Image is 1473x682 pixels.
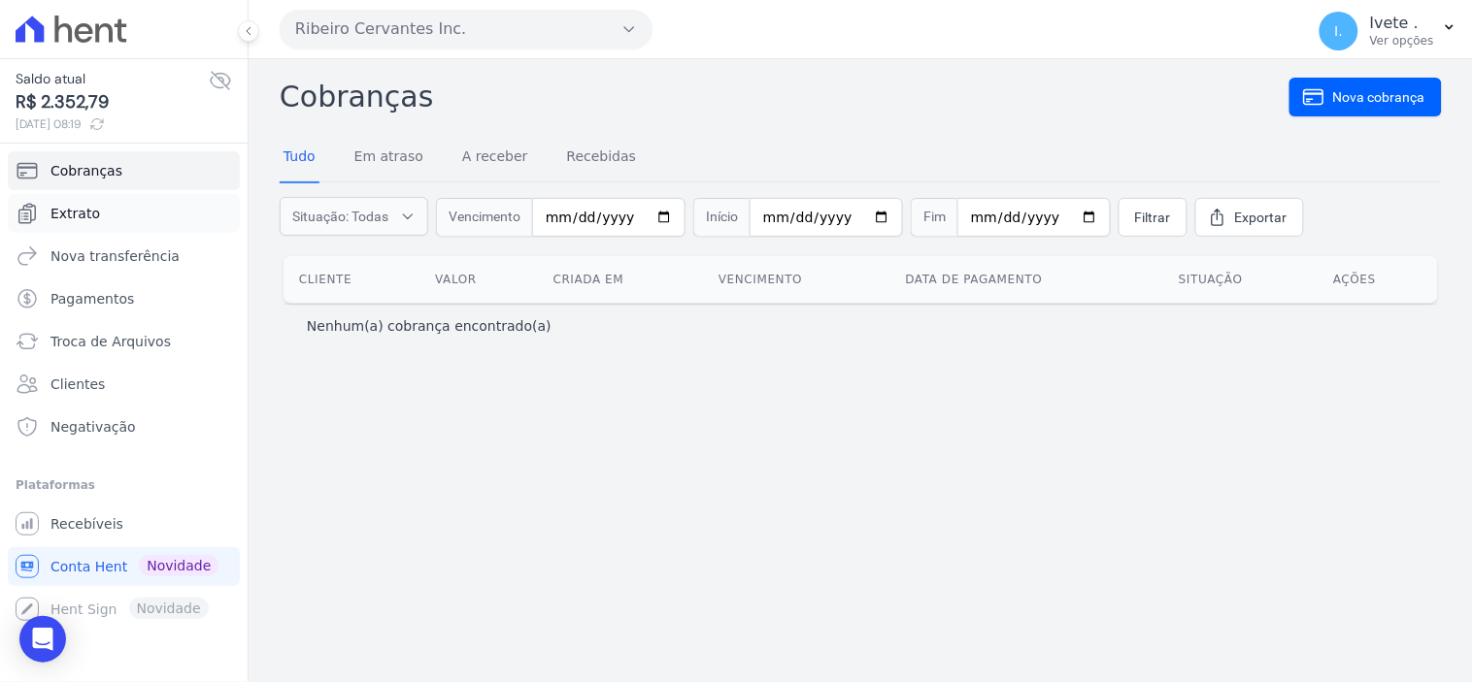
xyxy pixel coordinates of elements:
span: Recebíveis [50,514,123,534]
span: Nova cobrança [1333,87,1425,107]
span: Fim [911,198,957,237]
a: Cobranças [8,151,240,190]
span: Conta Hent [50,557,127,576]
a: Nova cobrança [1289,78,1442,116]
span: I. [1335,24,1344,38]
button: Situação: Todas [280,197,428,236]
span: Cobranças [50,161,122,180]
a: Tudo [280,133,319,183]
th: Ações [1318,256,1438,303]
a: Troca de Arquivos [8,322,240,361]
a: Negativação [8,407,240,446]
span: Novidade [139,555,218,576]
span: R$ 2.352,79 [16,89,209,115]
th: Data de pagamento [890,256,1164,303]
button: Ribeiro Cervantes Inc. [280,10,653,49]
span: Filtrar [1135,208,1171,227]
span: Saldo atual [16,69,209,89]
p: Nenhum(a) cobrança encontrado(a) [307,316,552,336]
span: [DATE] 08:19 [16,115,209,133]
p: Ivete . [1370,14,1434,33]
th: Valor [419,256,537,303]
div: Plataformas [16,473,232,497]
a: Clientes [8,365,240,404]
span: Negativação [50,417,136,437]
p: Ver opções [1370,33,1434,49]
span: Exportar [1235,208,1288,227]
span: Pagamentos [50,289,134,309]
th: Situação [1163,256,1318,303]
a: A receber [458,133,532,183]
nav: Sidebar [16,151,232,629]
a: Pagamentos [8,279,240,318]
a: Filtrar [1119,198,1188,237]
a: Exportar [1195,198,1304,237]
span: Nova transferência [50,246,180,266]
span: Troca de Arquivos [50,332,171,351]
button: I. Ivete . Ver opções [1304,4,1473,58]
a: Nova transferência [8,237,240,276]
a: Extrato [8,194,240,233]
a: Recebíveis [8,504,240,543]
span: Vencimento [436,198,532,237]
th: Vencimento [703,256,889,303]
a: Recebidas [563,133,641,183]
div: Open Intercom Messenger [19,616,66,663]
a: Conta Hent Novidade [8,547,240,586]
span: Situação: Todas [292,207,388,226]
a: Em atraso [351,133,427,183]
span: Extrato [50,204,100,223]
th: Cliente [284,256,419,303]
th: Criada em [538,256,703,303]
h2: Cobranças [280,75,1289,118]
span: Início [693,198,750,237]
span: Clientes [50,374,105,394]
